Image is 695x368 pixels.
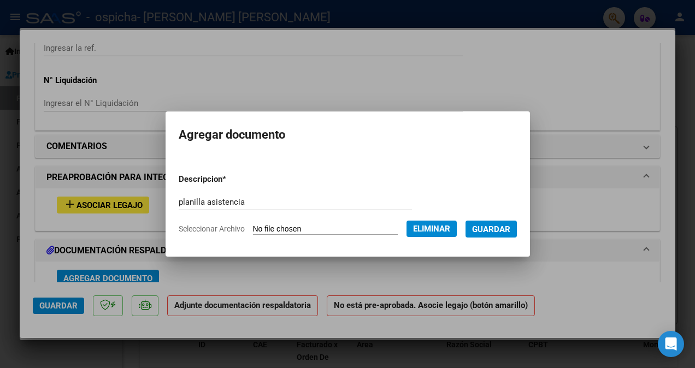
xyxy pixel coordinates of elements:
button: Eliminar [407,221,457,237]
p: Descripcion [179,173,280,186]
span: Seleccionar Archivo [179,224,245,233]
h2: Agregar documento [179,124,517,145]
button: Guardar [466,221,517,238]
span: Guardar [472,224,510,234]
div: Open Intercom Messenger [658,331,684,357]
span: Eliminar [413,224,450,234]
